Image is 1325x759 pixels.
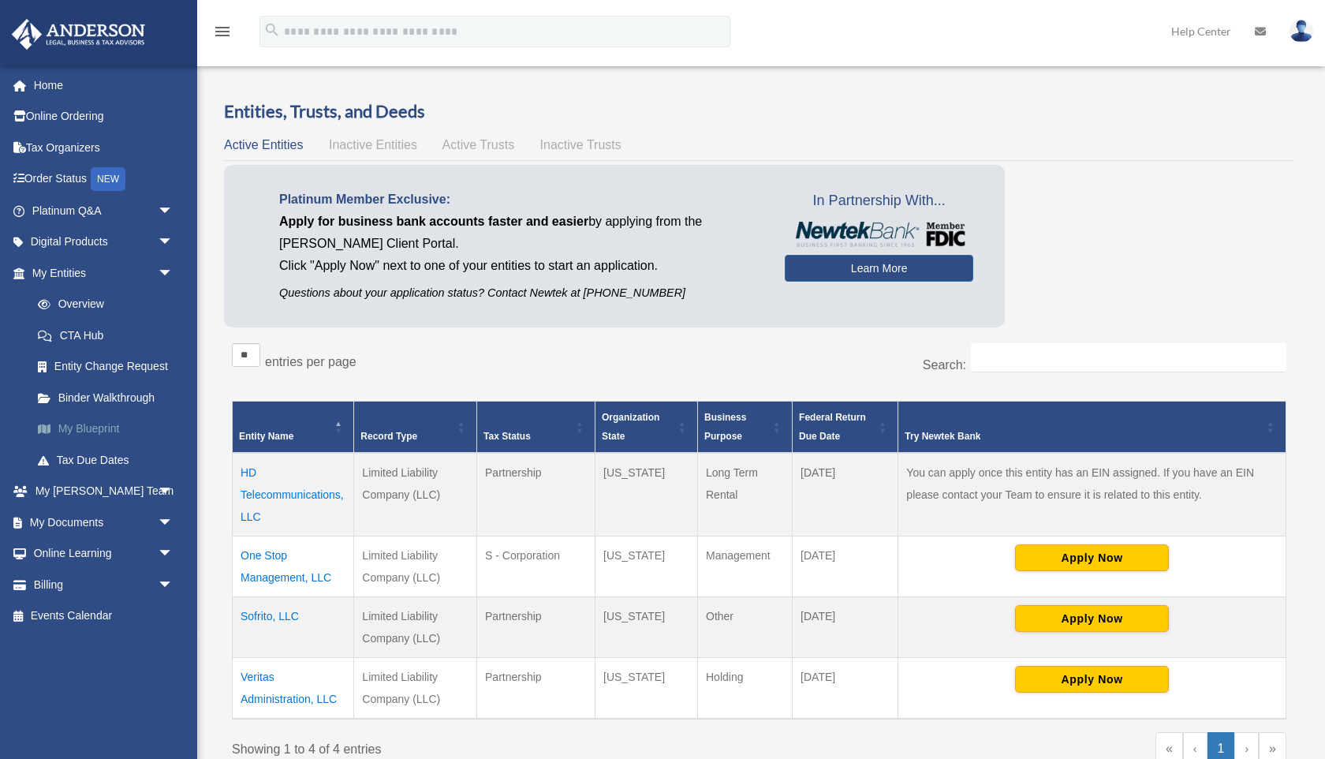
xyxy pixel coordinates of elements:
a: Billingarrow_drop_down [11,569,197,600]
div: NEW [91,167,125,191]
span: Federal Return Due Date [799,412,866,442]
a: menu [213,28,232,41]
td: Long Term Rental [698,453,793,537]
td: Limited Liability Company (LLC) [354,597,477,658]
img: User Pic [1290,20,1313,43]
a: Events Calendar [11,600,197,632]
img: Anderson Advisors Platinum Portal [7,19,150,50]
span: arrow_drop_down [158,226,189,259]
span: arrow_drop_down [158,569,189,601]
a: Digital Productsarrow_drop_down [11,226,197,258]
td: Partnership [477,658,595,720]
td: Limited Liability Company (LLC) [354,658,477,720]
td: [US_STATE] [595,597,698,658]
h3: Entities, Trusts, and Deeds [224,99,1294,124]
p: Platinum Member Exclusive: [279,189,761,211]
td: You can apply once this entity has an EIN assigned. If you have an EIN please contact your Team t... [898,453,1286,537]
span: Inactive Trusts [540,138,621,151]
button: Apply Now [1015,544,1169,571]
td: Other [698,597,793,658]
th: Try Newtek Bank : Activate to sort [898,402,1286,454]
span: Active Trusts [442,138,515,151]
a: Online Learningarrow_drop_down [11,538,197,570]
th: Business Purpose: Activate to sort [698,402,793,454]
label: Search: [923,358,966,372]
td: Holding [698,658,793,720]
th: Organization State: Activate to sort [595,402,698,454]
span: arrow_drop_down [158,476,189,508]
a: Online Ordering [11,101,197,133]
a: CTA Hub [22,320,197,351]
span: Record Type [360,431,417,442]
td: S - Corporation [477,537,595,597]
td: [DATE] [793,597,898,658]
a: Platinum Q&Aarrow_drop_down [11,195,197,226]
span: Active Entities [224,138,303,151]
a: Order StatusNEW [11,163,197,196]
a: My [PERSON_NAME] Teamarrow_drop_down [11,476,197,507]
span: Business Purpose [704,412,746,442]
a: My Blueprint [22,413,197,445]
a: Learn More [785,255,973,282]
i: search [263,21,281,39]
a: Tax Organizers [11,132,197,163]
th: Federal Return Due Date: Activate to sort [793,402,898,454]
span: Entity Name [239,431,293,442]
span: In Partnership With... [785,189,973,214]
td: Partnership [477,597,595,658]
a: Home [11,69,197,101]
span: Tax Status [483,431,531,442]
a: Overview [22,289,189,320]
button: Apply Now [1015,605,1169,632]
td: [US_STATE] [595,537,698,597]
td: [US_STATE] [595,658,698,720]
button: Apply Now [1015,666,1169,693]
td: Veritas Administration, LLC [233,658,354,720]
p: by applying from the [PERSON_NAME] Client Portal. [279,211,761,255]
th: Tax Status: Activate to sort [477,402,595,454]
span: arrow_drop_down [158,538,189,570]
a: My Entitiesarrow_drop_down [11,257,197,289]
span: Organization State [602,412,659,442]
span: Apply for business bank accounts faster and easier [279,215,588,228]
a: Binder Walkthrough [22,382,197,413]
td: One Stop Management, LLC [233,537,354,597]
div: Try Newtek Bank [905,427,1262,446]
img: NewtekBankLogoSM.png [793,222,965,247]
span: arrow_drop_down [158,257,189,290]
td: [DATE] [793,658,898,720]
i: menu [213,22,232,41]
td: Partnership [477,453,595,537]
td: HD Telecommunications, LLC [233,453,354,537]
td: Limited Liability Company (LLC) [354,453,477,537]
th: Record Type: Activate to sort [354,402,477,454]
span: Inactive Entities [329,138,417,151]
a: My Documentsarrow_drop_down [11,507,197,538]
p: Click "Apply Now" next to one of your entities to start an application. [279,255,761,277]
th: Entity Name: Activate to invert sorting [233,402,354,454]
td: [US_STATE] [595,453,698,537]
a: Tax Due Dates [22,444,197,476]
span: arrow_drop_down [158,195,189,227]
span: arrow_drop_down [158,507,189,539]
label: entries per page [265,355,356,368]
td: [DATE] [793,453,898,537]
td: [DATE] [793,537,898,597]
p: Questions about your application status? Contact Newtek at [PHONE_NUMBER] [279,283,761,303]
td: Management [698,537,793,597]
td: Sofrito, LLC [233,597,354,658]
td: Limited Liability Company (LLC) [354,537,477,597]
a: Entity Change Request [22,351,197,383]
